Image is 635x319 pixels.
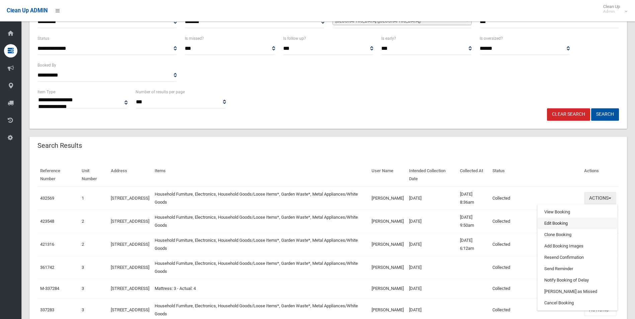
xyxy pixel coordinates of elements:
a: 423548 [40,219,54,224]
button: Actions [584,192,616,204]
a: Notify Booking of Delay [538,275,617,286]
a: 421316 [40,242,54,247]
td: [DATE] [406,210,457,233]
th: User Name [369,164,406,187]
td: Collected [490,256,581,279]
td: [PERSON_NAME] [369,210,406,233]
td: 2 [79,233,108,256]
a: Clear Search [547,108,590,121]
a: [STREET_ADDRESS] [111,219,149,224]
td: [PERSON_NAME] [369,256,406,279]
a: 337283 [40,307,54,312]
span: Clean Up [600,4,627,14]
header: Search Results [29,139,90,152]
a: [PERSON_NAME] as Missed [538,286,617,297]
label: Item Type [37,88,55,96]
a: [STREET_ADDRESS] [111,286,149,291]
td: Collected [490,210,581,233]
label: Is follow up? [283,35,306,42]
td: [PERSON_NAME] [369,279,406,298]
td: Collected [490,233,581,256]
label: Booked By [37,62,56,69]
th: Intended Collection Date [406,164,457,187]
td: Collected [490,279,581,298]
th: Collected At [457,164,490,187]
td: Household Furniture, Electronics, Household Goods/Loose Items*, Garden Waste*, Metal Appliances/W... [152,256,369,279]
td: [DATE] 9:50am [457,210,490,233]
a: Send Reminder [538,263,617,275]
small: Admin [603,9,620,14]
td: 2 [79,210,108,233]
a: Cancel Booking [538,297,617,309]
th: Items [152,164,369,187]
td: Household Furniture, Electronics, Household Goods/Loose Items*, Garden Waste*, Metal Appliances/W... [152,187,369,210]
label: Is early? [381,35,396,42]
td: 3 [79,256,108,279]
td: [PERSON_NAME] [369,233,406,256]
a: M-337284 [40,286,59,291]
td: [DATE] 8:36am [457,187,490,210]
button: Search [591,108,619,121]
span: Clean Up ADMIN [7,7,48,14]
a: Resend Confirmation [538,252,617,263]
td: Collected [490,187,581,210]
th: Unit Number [79,164,108,187]
td: Household Furniture, Electronics, Household Goods/Loose Items*, Garden Waste*, Metal Appliances/W... [152,210,369,233]
td: [DATE] [406,256,457,279]
a: Clone Booking [538,229,617,240]
a: [STREET_ADDRESS] [111,196,149,201]
td: 3 [79,279,108,298]
a: 432569 [40,196,54,201]
td: [DATE] [406,187,457,210]
a: Add Booking Images [538,240,617,252]
th: Status [490,164,581,187]
td: [DATE] [406,279,457,298]
a: [STREET_ADDRESS] [111,242,149,247]
td: [DATE] [406,233,457,256]
label: Is oversized? [480,35,503,42]
a: 361742 [40,265,54,270]
label: Number of results per page [136,88,185,96]
a: Edit Booking [538,218,617,229]
td: Mattress: 3 - Actual: 4 [152,279,369,298]
td: [DATE] 6:12am [457,233,490,256]
th: Address [108,164,152,187]
th: Actions [581,164,619,187]
td: [PERSON_NAME] [369,187,406,210]
td: 1 [79,187,108,210]
th: Reference Number [37,164,79,187]
a: [STREET_ADDRESS] [111,307,149,312]
label: Status [37,35,49,42]
td: Household Furniture, Electronics, Household Goods/Loose Items*, Garden Waste*, Metal Appliances/W... [152,233,369,256]
a: View Booking [538,206,617,218]
a: [STREET_ADDRESS] [111,265,149,270]
label: Is missed? [185,35,204,42]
